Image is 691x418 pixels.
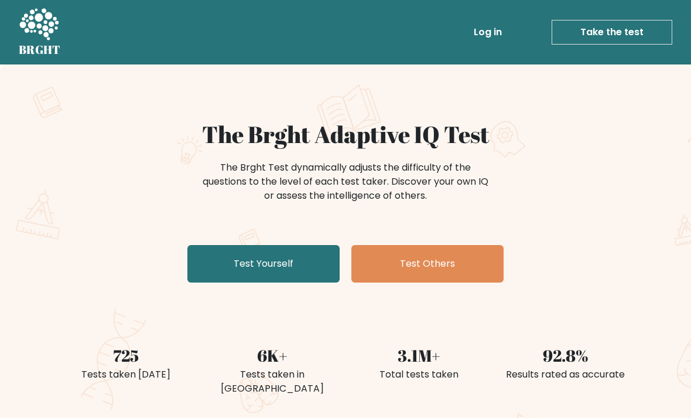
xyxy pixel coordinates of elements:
[19,5,61,60] a: BRGHT
[206,344,338,368] div: 6K+
[60,344,192,368] div: 725
[187,245,340,283] a: Test Yourself
[353,368,485,382] div: Total tests taken
[19,43,61,57] h5: BRGHT
[351,245,504,283] a: Test Others
[469,21,507,44] a: Log in
[60,121,631,149] h1: The Brght Adaptive IQ Test
[353,344,485,368] div: 3.1M+
[60,368,192,382] div: Tests taken [DATE]
[499,368,631,382] div: Results rated as accurate
[499,344,631,368] div: 92.8%
[199,161,492,203] div: The Brght Test dynamically adjusts the difficulty of the questions to the level of each test take...
[206,368,338,396] div: Tests taken in [GEOGRAPHIC_DATA]
[552,20,672,45] a: Take the test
